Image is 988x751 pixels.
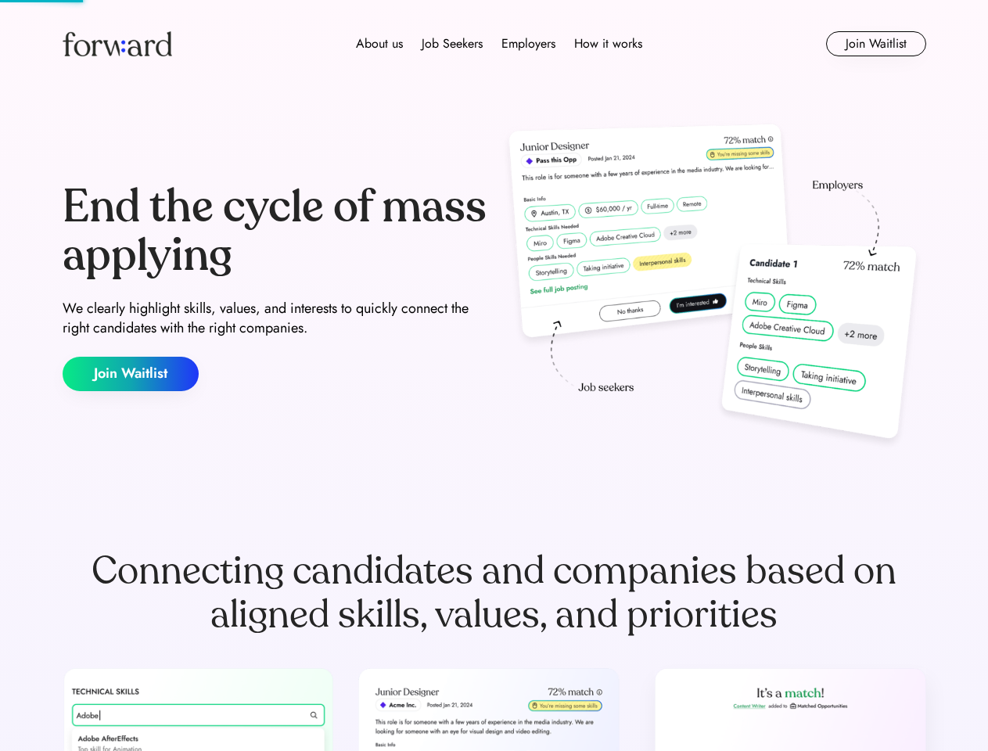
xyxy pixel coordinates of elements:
div: End the cycle of mass applying [63,183,488,279]
button: Join Waitlist [826,31,926,56]
div: How it works [574,34,642,53]
div: We clearly highlight skills, values, and interests to quickly connect the right candidates with t... [63,299,488,338]
img: hero-image.png [501,119,926,455]
div: Connecting candidates and companies based on aligned skills, values, and priorities [63,549,926,637]
div: About us [356,34,403,53]
div: Job Seekers [422,34,483,53]
div: Employers [501,34,555,53]
button: Join Waitlist [63,357,199,391]
img: Forward logo [63,31,172,56]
